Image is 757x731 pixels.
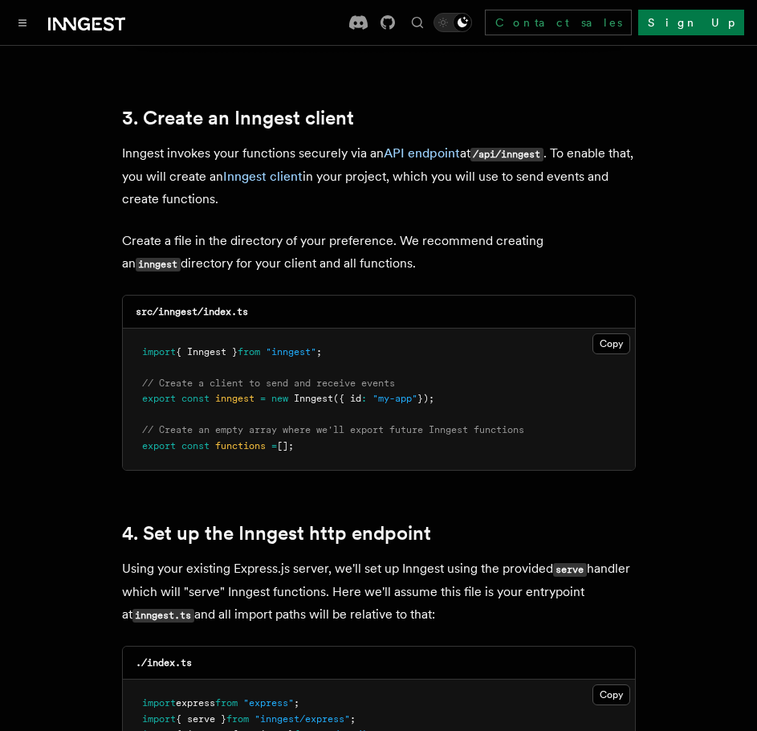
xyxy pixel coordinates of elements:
[215,440,266,451] span: functions
[417,393,434,404] span: });
[316,346,322,357] span: ;
[638,10,744,35] a: Sign Up
[215,697,238,709] span: from
[592,333,630,354] button: Copy
[136,258,181,272] code: inngest
[122,107,354,129] a: 3. Create an Inngest client
[122,522,431,545] a: 4. Set up the Inngest http endpoint
[122,557,636,627] p: Using your existing Express.js server, we'll set up Inngest using the provided handler which will...
[122,142,636,210] p: Inngest invokes your functions securely via an at . To enable that, you will create an in your pr...
[176,713,226,725] span: { serve }
[485,10,632,35] a: Contact sales
[13,13,32,32] button: Toggle navigation
[350,713,356,725] span: ;
[271,393,288,404] span: new
[132,609,194,623] code: inngest.ts
[142,697,176,709] span: import
[254,713,350,725] span: "inngest/express"
[136,306,248,317] code: src/inngest/index.ts
[294,697,299,709] span: ;
[142,424,524,435] span: // Create an empty array where we'll export future Inngest functions
[553,563,587,577] code: serve
[384,145,460,161] a: API endpoint
[181,440,210,451] span: const
[136,657,192,668] code: ./index.ts
[271,440,277,451] span: =
[408,13,427,32] button: Find something...
[142,346,176,357] span: import
[122,230,636,276] p: Create a file in the directory of your preference. We recommend creating an directory for your cl...
[226,713,249,725] span: from
[277,440,294,451] span: [];
[294,393,333,404] span: Inngest
[361,393,367,404] span: :
[223,169,303,184] a: Inngest client
[176,697,215,709] span: express
[260,393,266,404] span: =
[333,393,361,404] span: ({ id
[176,346,238,357] span: { Inngest }
[142,378,395,389] span: // Create a client to send and receive events
[142,440,176,451] span: export
[215,393,254,404] span: inngest
[372,393,417,404] span: "my-app"
[266,346,316,357] span: "inngest"
[238,346,260,357] span: from
[592,684,630,705] button: Copy
[142,713,176,725] span: import
[243,697,294,709] span: "express"
[433,13,472,32] button: Toggle dark mode
[142,393,176,404] span: export
[181,393,210,404] span: const
[470,148,543,161] code: /api/inngest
